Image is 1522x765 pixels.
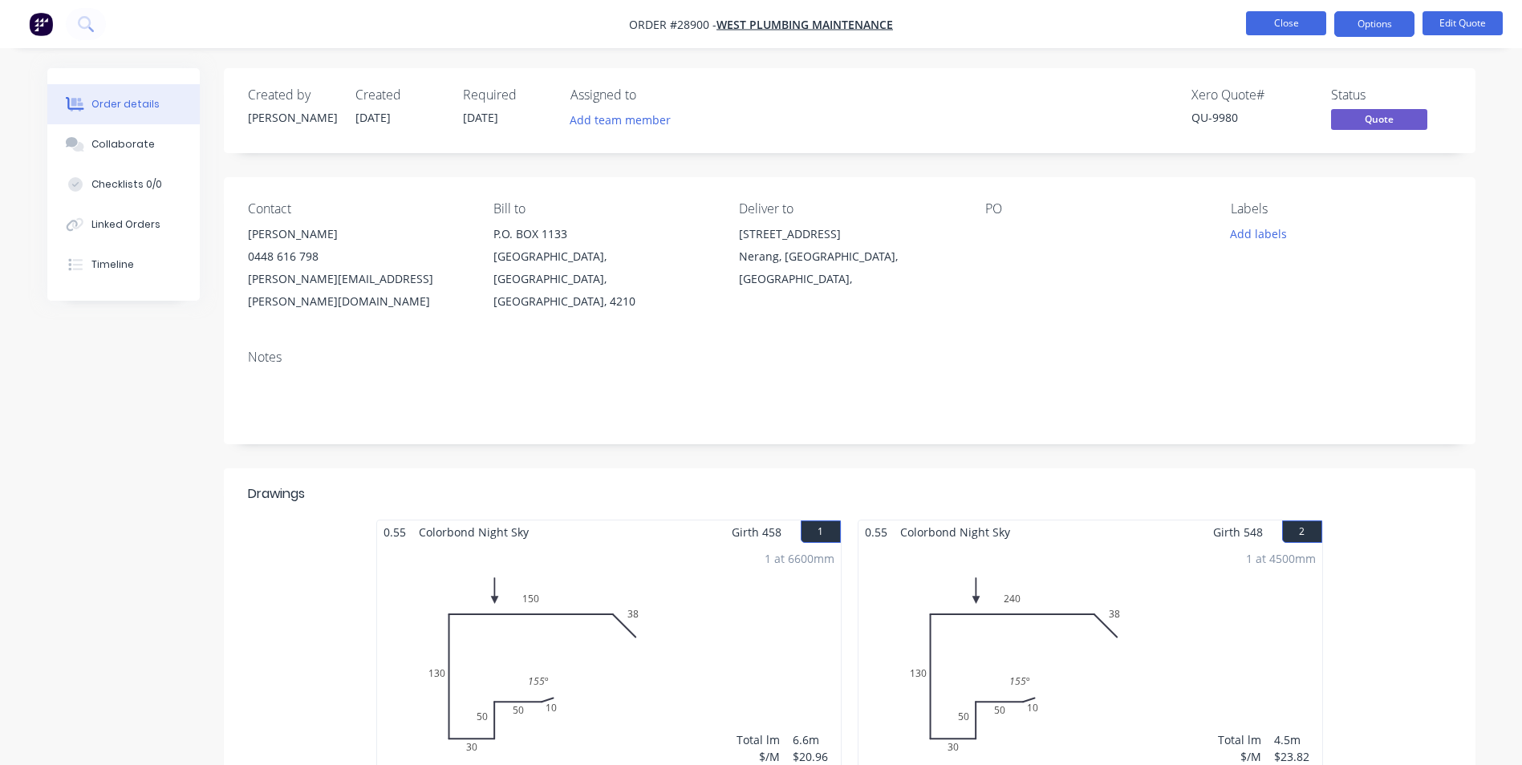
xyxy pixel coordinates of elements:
div: Collaborate [91,137,155,152]
button: Close [1246,11,1326,35]
button: 2 [1282,520,1322,543]
div: Drawings [248,484,305,504]
span: Colorbond Night Sky [412,520,535,544]
button: 1 [801,520,841,543]
span: Colorbond Night Sky [894,520,1017,544]
button: Add labels [1222,223,1296,245]
button: Collaborate [47,124,200,164]
button: Add team member [561,109,679,131]
div: [PERSON_NAME]0448 616 798[PERSON_NAME][EMAIL_ADDRESS][PERSON_NAME][DOMAIN_NAME] [248,223,468,313]
div: 1 at 6600mm [765,550,834,567]
div: Linked Orders [91,217,160,232]
div: Required [463,87,551,103]
div: Assigned to [570,87,731,103]
div: Labels [1231,201,1451,217]
div: Nerang, [GEOGRAPHIC_DATA], [GEOGRAPHIC_DATA], [739,245,959,290]
div: Order details [91,97,160,111]
div: Timeline [91,257,134,272]
button: Linked Orders [47,204,200,245]
button: Timeline [47,245,200,285]
div: Created by [248,87,336,103]
span: 0.55 [858,520,894,544]
span: 0.55 [377,520,412,544]
div: Status [1331,87,1451,103]
span: Order #28900 - [629,17,716,32]
div: [PERSON_NAME][EMAIL_ADDRESS][PERSON_NAME][DOMAIN_NAME] [248,268,468,313]
button: Options [1334,11,1414,37]
button: Add team member [570,109,680,131]
div: Contact [248,201,468,217]
div: P.O. BOX 1133 [493,223,713,245]
div: [PERSON_NAME] [248,109,336,126]
div: $20.96 [793,748,834,765]
div: Deliver to [739,201,959,217]
div: 4.5m [1274,731,1316,748]
div: [STREET_ADDRESS] [739,223,959,245]
button: Order details [47,84,200,124]
span: Quote [1331,109,1427,129]
div: P.O. BOX 1133[GEOGRAPHIC_DATA], [GEOGRAPHIC_DATA], [GEOGRAPHIC_DATA], 4210 [493,223,713,313]
div: [PERSON_NAME] [248,223,468,245]
div: Notes [248,350,1451,365]
div: Xero Quote # [1191,87,1312,103]
div: QU-9980 [1191,109,1312,126]
span: Girth 548 [1213,520,1263,544]
button: Checklists 0/0 [47,164,200,204]
div: $23.82 [1274,748,1316,765]
div: Total lm [737,731,780,748]
div: [STREET_ADDRESS]Nerang, [GEOGRAPHIC_DATA], [GEOGRAPHIC_DATA], [739,223,959,290]
div: 1 at 4500mm [1246,550,1316,567]
div: Created [355,87,444,103]
span: Girth 458 [732,520,781,544]
button: Edit Quote [1423,11,1503,35]
div: [GEOGRAPHIC_DATA], [GEOGRAPHIC_DATA], [GEOGRAPHIC_DATA], 4210 [493,245,713,313]
div: 6.6m [793,731,834,748]
div: $/M [737,748,780,765]
img: Factory [29,12,53,36]
div: PO [985,201,1205,217]
div: Checklists 0/0 [91,177,162,192]
span: [DATE] [355,110,391,125]
div: $/M [1218,748,1261,765]
span: [DATE] [463,110,498,125]
a: West Plumbing Maintenance [716,17,893,32]
div: Bill to [493,201,713,217]
div: 0448 616 798 [248,245,468,268]
div: Total lm [1218,731,1261,748]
